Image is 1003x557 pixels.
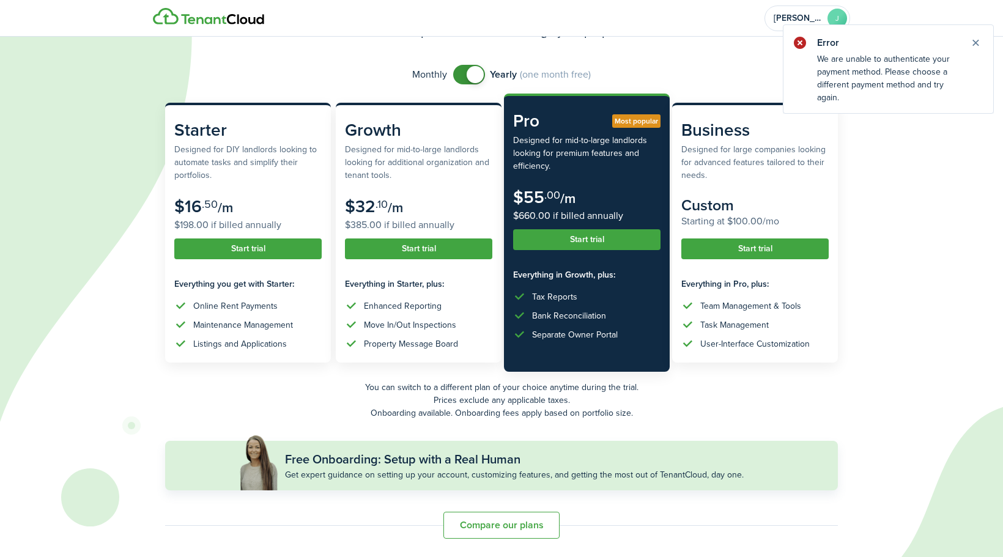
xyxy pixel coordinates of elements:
[513,185,544,210] subscription-pricing-card-price-amount: $55
[513,268,661,281] subscription-pricing-card-features-title: Everything in Growth, plus:
[364,338,458,350] div: Property Message Board
[345,143,492,182] subscription-pricing-card-description: Designed for mid-to-large landlords looking for additional organization and tenant tools.
[285,468,744,481] subscription-pricing-banner-description: Get expert guidance on setting up your account, customizing features, and getting the most out of...
[364,319,456,331] div: Move In/Out Inspections
[700,338,810,350] div: User-Interface Customization
[681,238,829,259] button: Start trial
[345,218,492,232] subscription-pricing-card-price-annual: $385.00 if billed annually
[174,143,322,182] subscription-pricing-card-description: Designed for DIY landlords looking to automate tasks and simplify their portfolios.
[544,187,560,203] subscription-pricing-card-price-cents: .00
[193,338,287,350] div: Listings and Applications
[774,14,823,23] span: Justin
[388,197,403,218] subscription-pricing-card-price-period: /m
[345,278,492,290] subscription-pricing-card-features-title: Everything in Starter, plus:
[193,319,293,331] div: Maintenance Management
[376,196,388,212] subscription-pricing-card-price-cents: .10
[174,194,202,219] subscription-pricing-card-price-amount: $16
[764,6,850,31] button: Open menu
[615,116,658,127] span: Most popular
[345,117,492,143] subscription-pricing-card-title: Growth
[345,194,376,219] subscription-pricing-card-price-amount: $32
[239,433,279,490] img: Free Onboarding: Setup with a Real Human
[681,214,829,229] subscription-pricing-card-price-annual: Starting at $100.00/mo
[174,278,322,290] subscription-pricing-card-features-title: Everything you get with Starter:
[681,194,734,216] subscription-pricing-card-price-amount: Custom
[560,188,576,208] subscription-pricing-card-price-period: /m
[681,278,829,290] subscription-pricing-card-features-title: Everything in Pro, plus:
[174,218,322,232] subscription-pricing-card-price-annual: $198.00 if billed annually
[532,328,618,341] div: Separate Owner Portal
[513,208,661,223] subscription-pricing-card-price-annual: $660.00 if billed annually
[700,300,801,312] div: Team Management & Tools
[827,9,847,28] avatar-text: J
[174,117,322,143] subscription-pricing-card-title: Starter
[817,35,958,50] notify-title: Error
[218,197,233,218] subscription-pricing-card-price-period: /m
[412,67,447,82] span: Monthly
[443,512,560,539] button: Compare our plans
[165,381,838,419] p: You can switch to a different plan of your choice anytime during the trial. Prices exclude any ap...
[783,53,993,113] notify-body: We are unable to authenticate your payment method. Please choose a different payment method and t...
[513,134,661,172] subscription-pricing-card-description: Designed for mid-to-large landlords looking for premium features and efficiency.
[532,290,577,303] div: Tax Reports
[967,34,984,51] button: Close notify
[513,229,661,250] button: Start trial
[345,238,492,259] button: Start trial
[153,8,264,25] img: Logo
[681,143,829,182] subscription-pricing-card-description: Designed for large companies looking for advanced features tailored to their needs.
[193,300,278,312] div: Online Rent Payments
[285,450,520,468] subscription-pricing-banner-title: Free Onboarding: Setup with a Real Human
[202,196,218,212] subscription-pricing-card-price-cents: .50
[174,238,322,259] button: Start trial
[513,108,661,134] subscription-pricing-card-title: Pro
[700,319,769,331] div: Task Management
[532,309,606,322] div: Bank Reconciliation
[364,300,442,312] div: Enhanced Reporting
[681,117,829,143] subscription-pricing-card-title: Business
